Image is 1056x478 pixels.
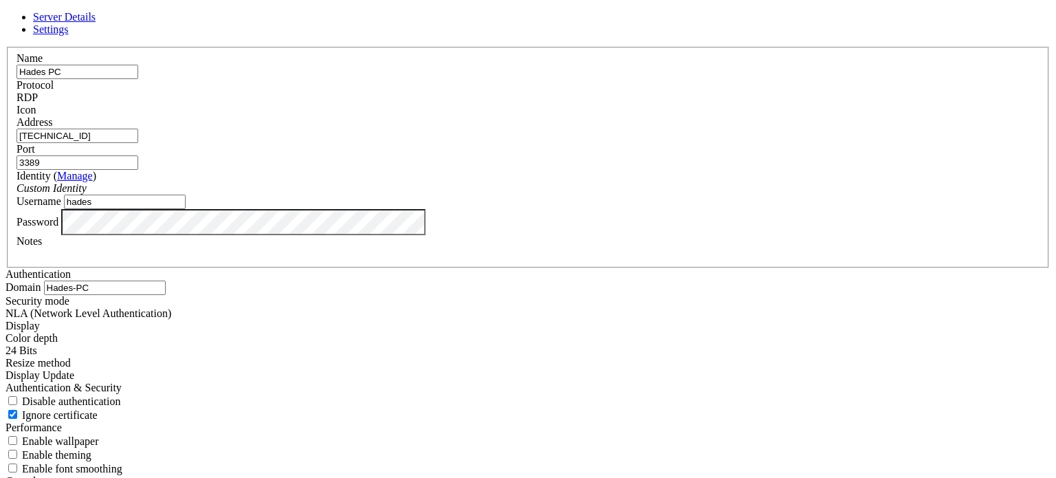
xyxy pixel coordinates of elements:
a: Manage [57,170,93,182]
label: Address [16,116,52,128]
input: Port Number [16,155,138,170]
a: Settings [33,23,69,35]
label: Display [5,320,40,332]
input: Enable font smoothing [8,464,17,472]
label: Password [16,215,58,227]
input: Domain Name [44,281,166,295]
input: Disable authentication [8,396,17,405]
input: Enable theming [8,450,17,459]
label: Notes [16,235,42,247]
span: RDP [16,91,38,103]
a: Server Details [33,11,96,23]
label: The color depth to request, in bits-per-pixel. [5,332,58,344]
label: Identity [16,170,96,182]
label: Username [16,195,61,207]
label: If set to true, authentication will be disabled. Note that this refers to authentication that tak... [5,395,121,407]
i: Custom Identity [16,182,87,194]
span: NLA (Network Level Authentication) [5,307,171,319]
span: Disable authentication [22,395,121,407]
label: Display Update channel added with RDP 8.1 to signal the server when the client display size has c... [5,357,71,369]
span: ( ) [54,170,96,182]
span: Enable font smoothing [22,463,122,475]
label: If set to true, text will be rendered with smooth edges. Text over RDP is rendered with rough edg... [5,463,122,475]
label: If set to true, enables use of theming of windows and controls. [5,449,91,461]
label: Security mode [5,295,69,307]
span: Display Update [5,369,74,381]
span: 24 Bits [5,345,37,356]
label: Icon [16,104,36,116]
div: NLA (Network Level Authentication) [5,307,1050,320]
input: Host Name or IP [16,129,138,143]
label: Performance [5,422,62,433]
label: Protocol [16,79,54,91]
div: RDP [16,91,1039,104]
div: Display Update [5,369,1050,382]
span: Enable wallpaper [22,435,99,447]
label: Domain [5,281,41,293]
span: Enable theming [22,449,91,461]
label: Authentication & Security [5,382,122,393]
input: Server Name [16,65,138,79]
label: If set to true, the certificate returned by the server will be ignored, even if that certificate ... [5,409,98,421]
div: Custom Identity [16,182,1039,195]
label: Port [16,143,35,155]
input: Login Username [64,195,186,209]
label: If set to true, enables rendering of the desktop wallpaper. By default, wallpaper will be disable... [5,435,99,447]
input: Enable wallpaper [8,436,17,445]
label: Authentication [5,268,71,280]
span: Ignore certificate [22,409,98,421]
label: Name [16,52,43,64]
input: Ignore certificate [8,410,17,419]
div: 24 Bits [5,345,1050,357]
